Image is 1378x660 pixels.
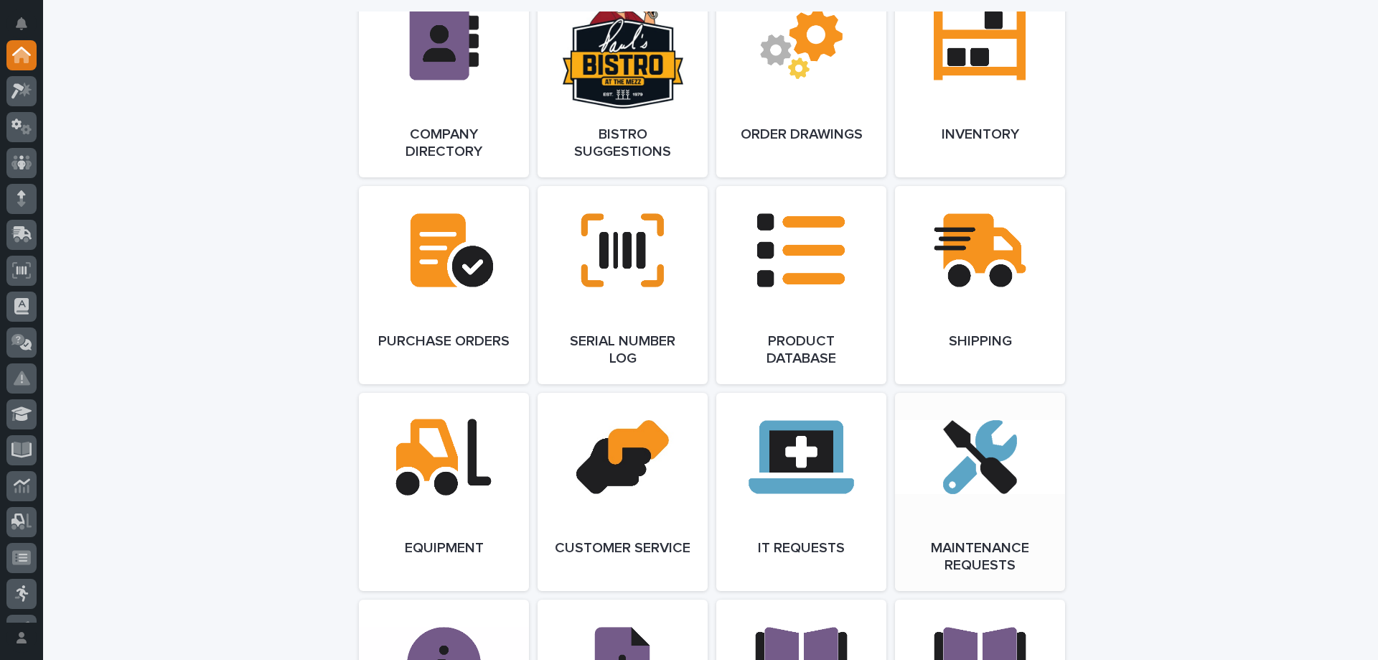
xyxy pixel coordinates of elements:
[538,186,708,384] a: Serial Number Log
[359,186,529,384] a: Purchase Orders
[895,186,1065,384] a: Shipping
[18,17,37,40] div: Notifications
[895,393,1065,591] a: Maintenance Requests
[359,393,529,591] a: Equipment
[6,9,37,39] button: Notifications
[716,186,886,384] a: Product Database
[716,393,886,591] a: IT Requests
[538,393,708,591] a: Customer Service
